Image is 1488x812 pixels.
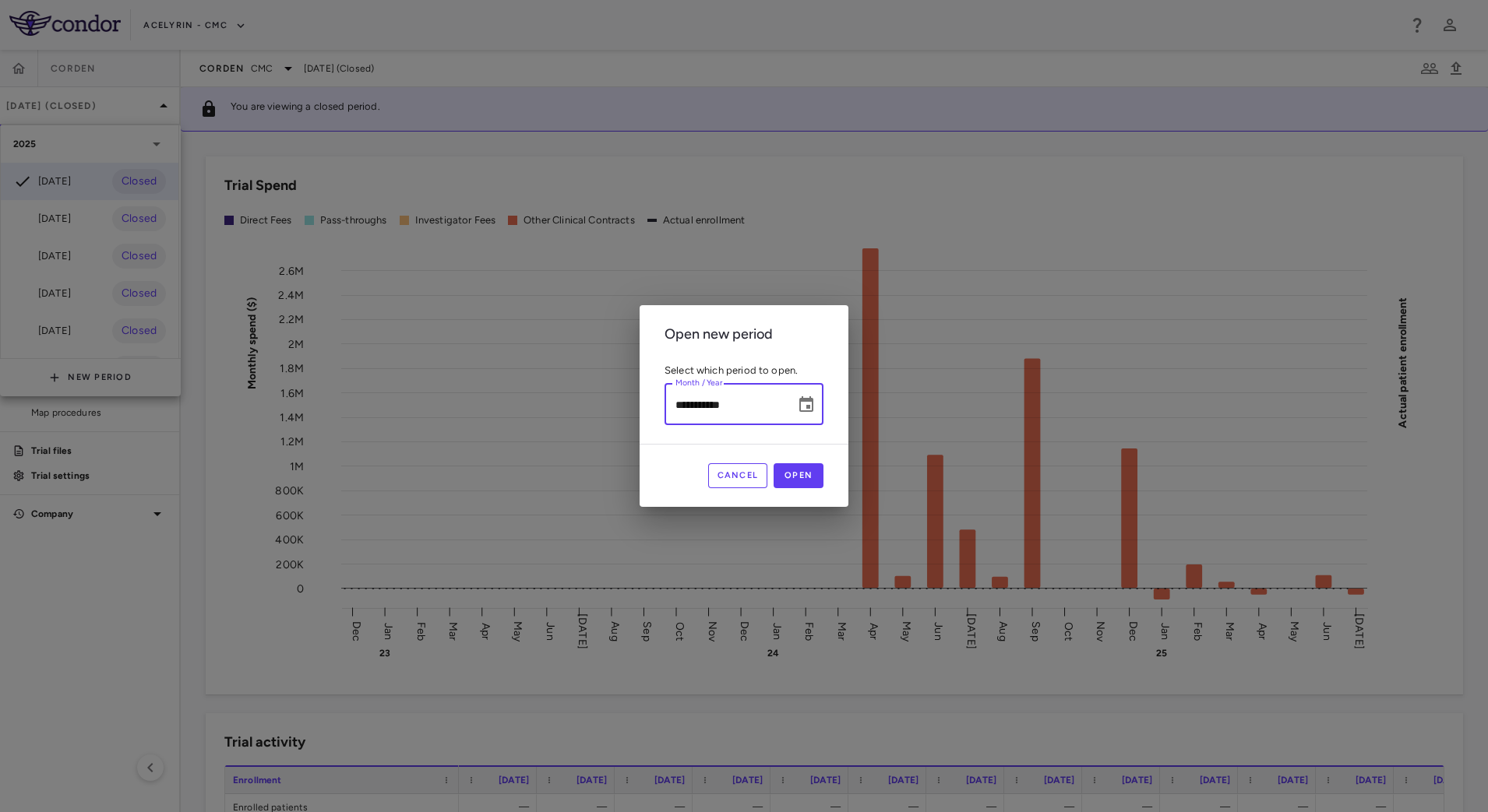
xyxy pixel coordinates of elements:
button: Open [774,463,823,488]
button: Cancel [708,463,768,488]
h2: Open new period [640,305,848,364]
p: Select which period to open. [665,364,823,378]
button: Choose date [791,389,822,420]
label: Month / Year [675,377,723,390]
